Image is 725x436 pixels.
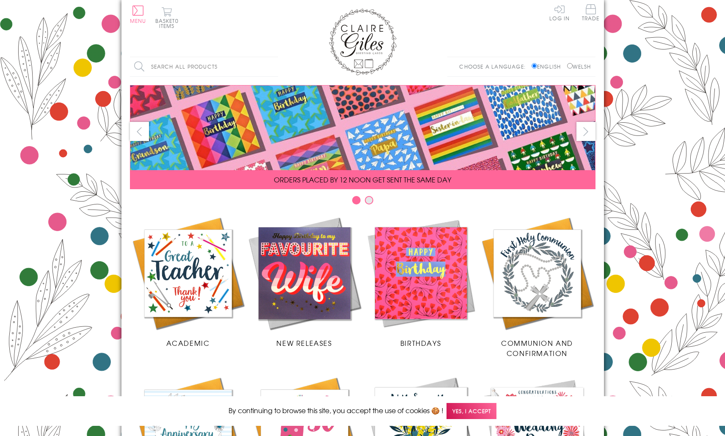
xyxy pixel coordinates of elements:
[567,63,591,70] label: Welsh
[276,338,332,348] span: New Releases
[274,174,451,185] span: ORDERS PLACED BY 12 NOON GET SENT THE SAME DAY
[582,4,600,21] span: Trade
[363,215,479,348] a: Birthdays
[549,4,570,21] a: Log In
[130,57,278,76] input: Search all products
[501,338,573,358] span: Communion and Confirmation
[270,57,278,76] input: Search
[130,122,149,141] button: prev
[130,215,246,348] a: Academic
[582,4,600,22] a: Trade
[479,215,595,358] a: Communion and Confirmation
[459,63,530,70] p: Choose a language:
[155,7,179,28] button: Basket0 items
[532,63,537,69] input: English
[532,63,565,70] label: English
[130,17,146,25] span: Menu
[166,338,210,348] span: Academic
[130,196,595,209] div: Carousel Pagination
[567,63,573,69] input: Welsh
[130,6,146,23] button: Menu
[246,215,363,348] a: New Releases
[576,122,595,141] button: next
[400,338,441,348] span: Birthdays
[447,403,496,419] span: Yes, I accept
[159,17,179,30] span: 0 items
[352,196,361,204] button: Carousel Page 1 (Current Slide)
[365,196,373,204] button: Carousel Page 2
[329,8,397,75] img: Claire Giles Greetings Cards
